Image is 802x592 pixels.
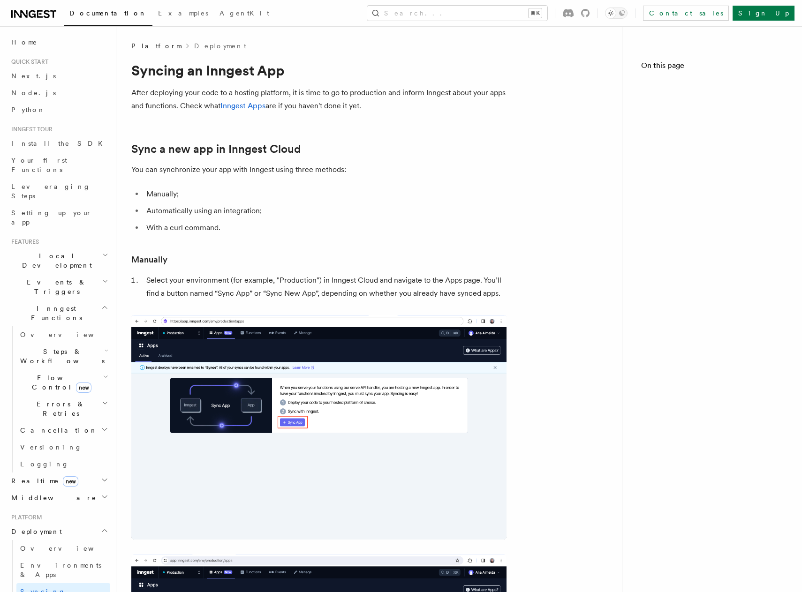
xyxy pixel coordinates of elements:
[16,422,110,439] button: Cancellation
[652,127,783,144] a: Manually
[8,514,42,521] span: Platform
[20,562,101,578] span: Environments & Apps
[367,6,547,21] button: Search...⌘K
[8,304,101,322] span: Inngest Functions
[16,456,110,472] a: Logging
[656,244,783,262] span: How to resync manually
[11,183,91,200] span: Leveraging Steps
[643,6,729,21] a: Contact sales
[8,101,110,118] a: Python
[131,41,181,51] span: Platform
[8,277,102,296] span: Events & Triggers
[131,253,167,266] a: Manually
[16,439,110,456] a: Versioning
[220,101,265,110] a: Inngest Apps
[8,493,97,502] span: Middleware
[8,300,110,326] button: Inngest Functions
[144,274,507,300] li: Select your environment (for example, "Production") in Inngest Cloud and navigate to the Apps pag...
[144,221,507,234] li: With a curl command.
[11,106,45,113] span: Python
[20,545,117,552] span: Overview
[16,557,110,583] a: Environments & Apps
[8,126,53,133] span: Inngest tour
[645,79,783,97] span: Syncing an Inngest App
[8,527,62,536] span: Deployment
[656,148,783,167] span: Automatically using an integration
[131,315,507,540] img: Inngest Cloud screen with sync App button when you have no apps synced yet
[652,214,783,240] a: When to resync Vercel apps manually
[16,396,110,422] button: Errors & Retries
[8,84,110,101] a: Node.js
[214,3,275,25] a: AgentKit
[131,86,507,112] p: After deploying your code to a hosting platform, it is time to go to production and inform Innges...
[651,270,736,279] span: Troubleshooting
[16,373,103,392] span: Flow Control
[8,58,48,66] span: Quick start
[8,34,110,51] a: Home
[8,67,110,84] a: Next.js
[144,204,507,217] li: Automatically using an integration;
[605,7,628,19] button: Toggle dark mode
[16,326,110,343] a: Overview
[131,163,507,176] p: You can synchronize your app with Inngest using three methods:
[733,6,794,21] a: Sign Up
[652,240,783,266] a: How to resync manually
[16,369,110,396] button: Flow Controlnew
[131,142,301,156] a: Sync a new app in Inngest Cloud
[8,472,110,489] button: Realtimenew
[651,105,783,124] span: Sync a new app in Inngest Cloud
[131,62,507,79] h1: Syncing an Inngest App
[652,171,783,187] a: Curl command
[16,343,110,369] button: Steps & Workflows
[656,217,783,236] span: When to resync Vercel apps manually
[194,41,246,51] a: Deployment
[641,75,783,101] a: Syncing an Inngest App
[8,274,110,300] button: Events & Triggers
[20,443,82,451] span: Versioning
[656,131,709,141] span: Manually
[8,238,39,246] span: Features
[8,251,102,270] span: Local Development
[8,476,78,486] span: Realtime
[219,9,269,17] span: AgentKit
[651,191,783,210] span: How and when to resync an app
[76,382,91,393] span: new
[8,523,110,540] button: Deployment
[63,476,78,487] span: new
[11,37,38,47] span: Home
[152,3,214,25] a: Examples
[144,187,507,201] li: Manually;
[647,187,783,214] a: How and when to resync an app
[16,399,102,418] span: Errors & Retries
[11,72,56,80] span: Next.js
[8,247,110,274] button: Local Development
[16,540,110,557] a: Overview
[16,347,105,366] span: Steps & Workflows
[8,178,110,204] a: Leveraging Steps
[11,89,56,97] span: Node.js
[20,460,69,468] span: Logging
[8,489,110,506] button: Middleware
[64,3,152,26] a: Documentation
[529,8,542,18] kbd: ⌘K
[8,152,110,178] a: Your first Functions
[11,157,67,173] span: Your first Functions
[8,326,110,472] div: Inngest Functions
[16,426,98,435] span: Cancellation
[8,135,110,152] a: Install the SDK
[158,9,208,17] span: Examples
[641,60,783,75] h4: On this page
[11,140,108,147] span: Install the SDK
[647,266,783,283] a: Troubleshooting
[8,204,110,231] a: Setting up your app
[69,9,147,17] span: Documentation
[647,101,783,127] a: Sync a new app in Inngest Cloud
[11,209,92,226] span: Setting up your app
[656,174,730,184] span: Curl command
[652,144,783,171] a: Automatically using an integration
[20,331,117,338] span: Overview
